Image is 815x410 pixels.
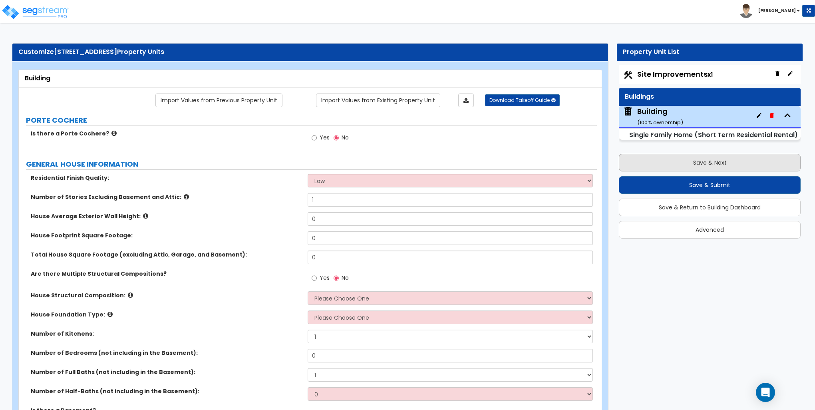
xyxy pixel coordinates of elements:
span: Site Improvements [637,69,713,79]
span: No [342,274,349,282]
input: Yes [312,133,317,142]
div: Open Intercom Messenger [756,383,775,402]
i: click for more info! [143,213,148,219]
input: No [334,274,339,283]
span: No [342,133,349,141]
label: House Foundation Type: [31,310,302,318]
label: Is there a Porte Cochere? [31,129,302,137]
i: click for more info! [128,292,133,298]
label: House Structural Composition: [31,291,302,299]
input: Yes [312,274,317,283]
label: Number of Kitchens: [31,330,302,338]
small: Single Family Home (Short Term Residential Rental) [629,130,798,139]
small: x1 [708,70,713,79]
i: click for more info! [107,311,113,317]
small: ( 100 % ownership) [637,119,683,126]
div: Property Unit List [623,48,797,57]
button: Save & Next [619,154,801,171]
label: Number of Stories Excluding Basement and Attic: [31,193,302,201]
span: Yes [320,274,330,282]
button: Save & Submit [619,176,801,194]
label: Number of Half-Baths (not including in the Basement): [31,387,302,395]
span: Yes [320,133,330,141]
a: Import the dynamic attributes value through Excel sheet [458,94,474,107]
img: Construction.png [623,70,633,80]
label: Number of Full Baths (not including in the Basement): [31,368,302,376]
label: Number of Bedrooms (not including in the Basement): [31,349,302,357]
a: Import the dynamic attribute values from existing properties. [316,94,440,107]
input: No [334,133,339,142]
button: Advanced [619,221,801,239]
span: Download Takeoff Guide [489,97,550,103]
label: Total House Square Footage (excluding Attic, Garage, and Basement): [31,251,302,259]
img: building.svg [623,106,633,117]
img: logo_pro_r.png [1,4,69,20]
div: Buildings [625,92,795,102]
button: Download Takeoff Guide [485,94,560,106]
label: PORTE COCHERE [26,115,597,125]
b: [PERSON_NAME] [758,8,796,14]
button: Save & Return to Building Dashboard [619,199,801,216]
label: Residential Finish Quality: [31,174,302,182]
img: avatar.png [739,4,753,18]
span: [STREET_ADDRESS] [54,47,117,56]
label: GENERAL HOUSE INFORMATION [26,159,597,169]
i: click for more info! [184,194,189,200]
span: Building [623,106,683,127]
a: Import the dynamic attribute values from previous properties. [155,94,282,107]
label: House Footprint Square Footage: [31,231,302,239]
label: House Average Exterior Wall Height: [31,212,302,220]
div: Building [637,106,683,127]
div: Building [25,74,596,83]
div: Customize Property Units [18,48,602,57]
i: click for more info! [111,130,117,136]
label: Are there Multiple Structural Compositions? [31,270,302,278]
